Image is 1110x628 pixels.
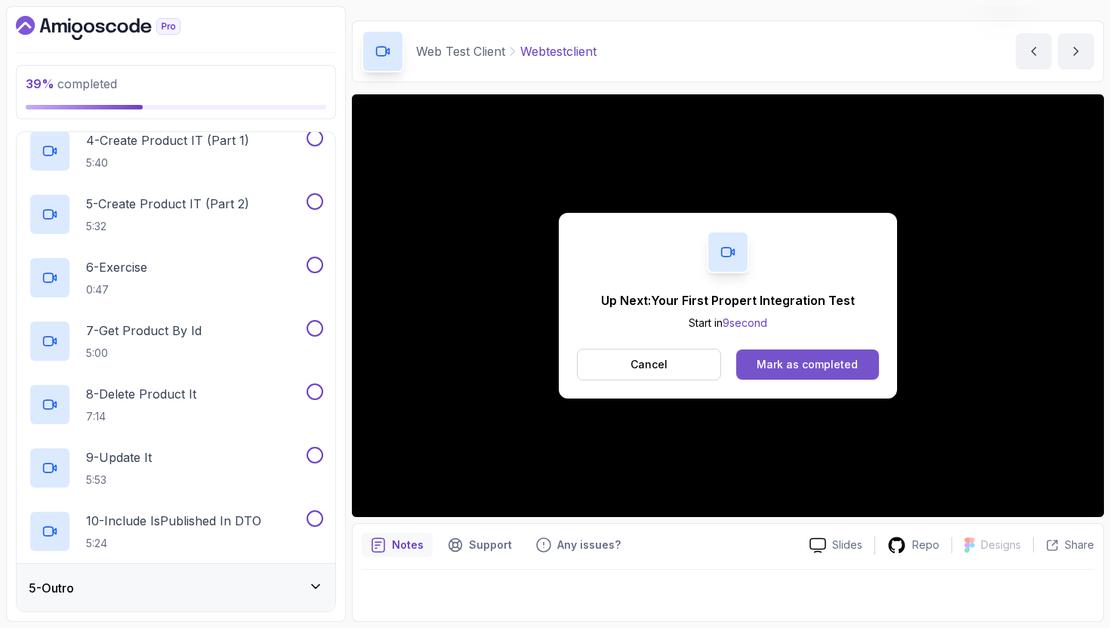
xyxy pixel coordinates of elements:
[86,536,261,551] p: 5:24
[557,537,621,553] p: Any issues?
[86,385,196,403] p: 8 - Delete Product It
[16,16,215,40] a: Dashboard
[26,76,117,91] span: completed
[601,291,855,309] p: Up Next: Your First Propert Integration Test
[352,94,1104,517] iframe: 1 - WebTestClient
[1016,33,1052,69] button: previous content
[1058,33,1094,69] button: next content
[723,316,767,329] span: 9 second
[29,130,323,172] button: 4-Create Product IT (Part 1)5:40
[392,537,424,553] p: Notes
[86,409,196,424] p: 7:14
[29,579,74,597] h3: 5 - Outro
[469,537,512,553] p: Support
[86,512,261,530] p: 10 - Include isPublished In DTO
[86,258,147,276] p: 6 - Exercise
[86,282,147,297] p: 0:47
[577,349,721,380] button: Cancel
[1065,537,1094,553] p: Share
[86,195,249,213] p: 5 - Create Product IT (Part 2)
[757,357,858,372] div: Mark as completed
[797,537,874,553] a: Slides
[86,155,249,171] p: 5:40
[362,533,433,557] button: notes button
[86,219,249,234] p: 5:32
[86,131,249,149] p: 4 - Create Product IT (Part 1)
[416,42,505,60] p: Web Test Client
[520,42,597,60] p: Webtestclient
[29,193,323,235] button: 5-Create Product IT (Part 2)5:32
[29,383,323,426] button: 8-Delete Product It7:14
[527,533,630,557] button: Feedback button
[439,533,521,557] button: Support button
[832,537,862,553] p: Slides
[631,357,668,372] p: Cancel
[86,322,202,340] p: 7 - Get Product By Id
[86,448,152,466] p: 9 - Update It
[86,473,152,488] p: 5:53
[736,349,879,380] button: Mark as completed
[875,536,951,555] a: Repo
[29,257,323,299] button: 6-Exercise0:47
[1033,537,1094,553] button: Share
[29,320,323,362] button: 7-Get Product By Id5:00
[17,564,335,612] button: 5-Outro
[86,346,202,361] p: 5:00
[29,447,323,489] button: 9-Update It5:53
[601,316,855,331] p: Start in
[26,76,54,91] span: 39 %
[981,537,1021,553] p: Designs
[29,510,323,553] button: 10-Include isPublished In DTO5:24
[912,537,939,553] p: Repo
